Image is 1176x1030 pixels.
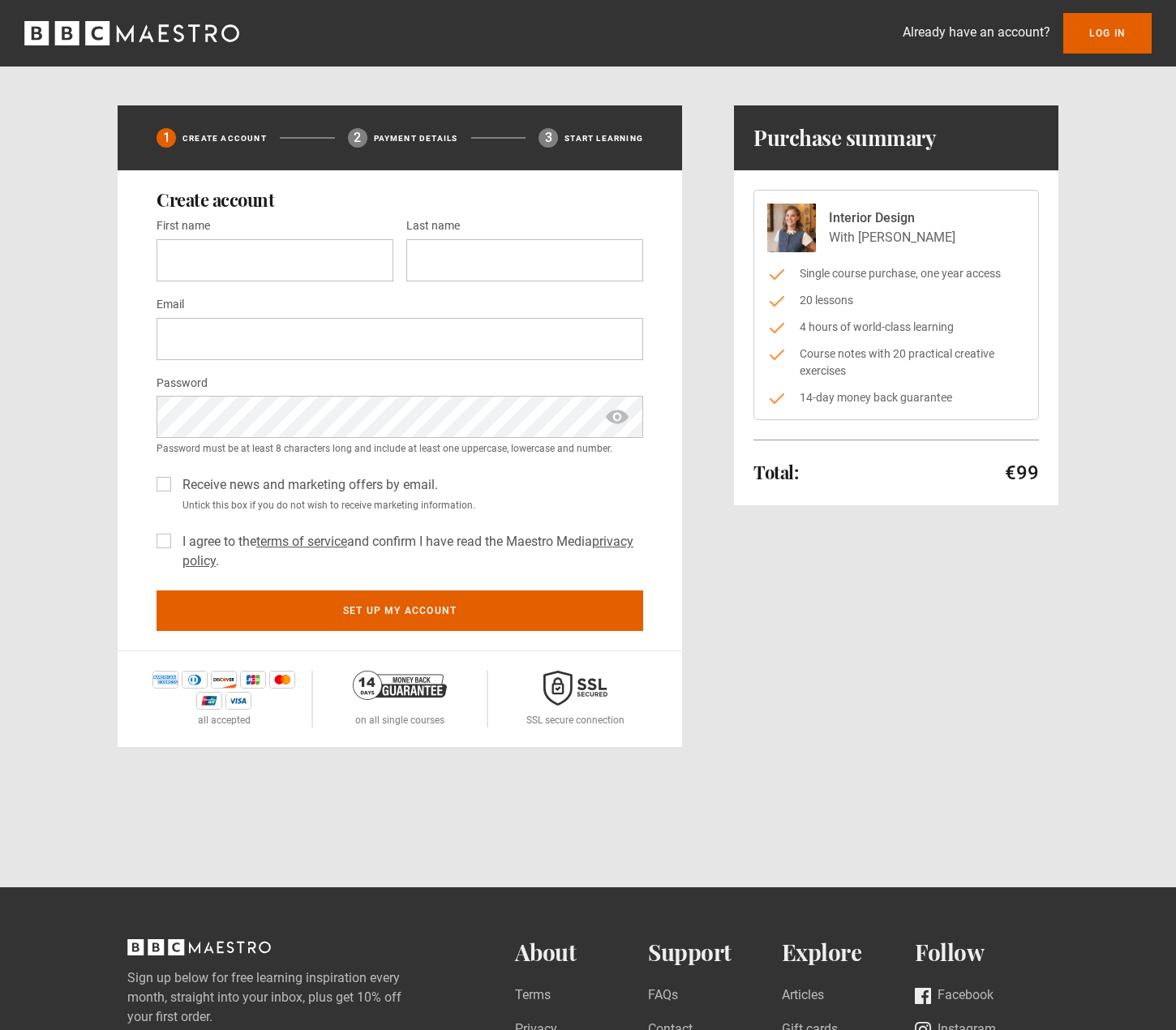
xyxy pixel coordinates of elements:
p: With [PERSON_NAME] [829,228,955,247]
img: jcb [240,671,266,689]
li: Course notes with 20 practical creative exercises [767,345,1025,380]
p: Start learning [564,132,643,144]
h2: Total: [753,462,798,482]
li: 4 hours of world-class learning [767,319,1025,336]
img: unionpay [196,692,222,710]
a: BBC Maestro, back to top [127,945,271,960]
h2: Explore [782,939,916,966]
label: Sign up below for free learning inspiration every month, straight into your inbox, plus get 10% o... [127,968,450,1027]
label: Last name [406,217,460,236]
li: 20 lessons [767,292,1025,309]
a: FAQs [648,985,678,1007]
label: Email [157,295,184,315]
h2: Follow [915,939,1049,966]
div: 3 [539,128,558,148]
p: Create Account [182,132,267,144]
label: Password [157,374,208,393]
label: First name [157,217,210,236]
img: visa [225,692,251,710]
p: €99 [1005,460,1039,486]
small: Password must be at least 8 characters long and include at least one uppercase, lowercase and num... [157,441,643,456]
img: discover [211,671,237,689]
label: Receive news and marketing offers by email. [176,475,438,495]
img: amex [152,671,178,689]
img: 14-day-money-back-guarantee-42d24aedb5115c0ff13b.png [353,671,447,700]
div: 2 [348,128,367,148]
label: I agree to the and confirm I have read the Maestro Media . [176,532,643,571]
p: all accepted [198,713,251,727]
img: diners [182,671,208,689]
a: Log In [1063,13,1152,54]
a: terms of service [256,534,347,549]
p: on all single courses [355,713,444,727]
img: mastercard [269,671,295,689]
h2: Support [648,939,782,966]
h1: Purchase summary [753,125,936,151]
p: SSL secure connection [526,713,624,727]
h2: Create account [157,190,643,209]
p: Already have an account? [903,23,1050,42]
span: show password [604,396,630,438]
p: Interior Design [829,208,955,228]
a: Terms [515,985,551,1007]
svg: BBC Maestro [24,21,239,45]
small: Untick this box if you do not wish to receive marketing information. [176,498,643,513]
div: 1 [157,128,176,148]
h2: About [515,939,649,966]
a: Facebook [915,985,994,1007]
svg: BBC Maestro, back to top [127,939,271,955]
li: Single course purchase, one year access [767,265,1025,282]
a: Articles [782,985,824,1007]
button: Set up my account [157,590,643,631]
li: 14-day money back guarantee [767,389,1025,406]
p: Payment details [374,132,458,144]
